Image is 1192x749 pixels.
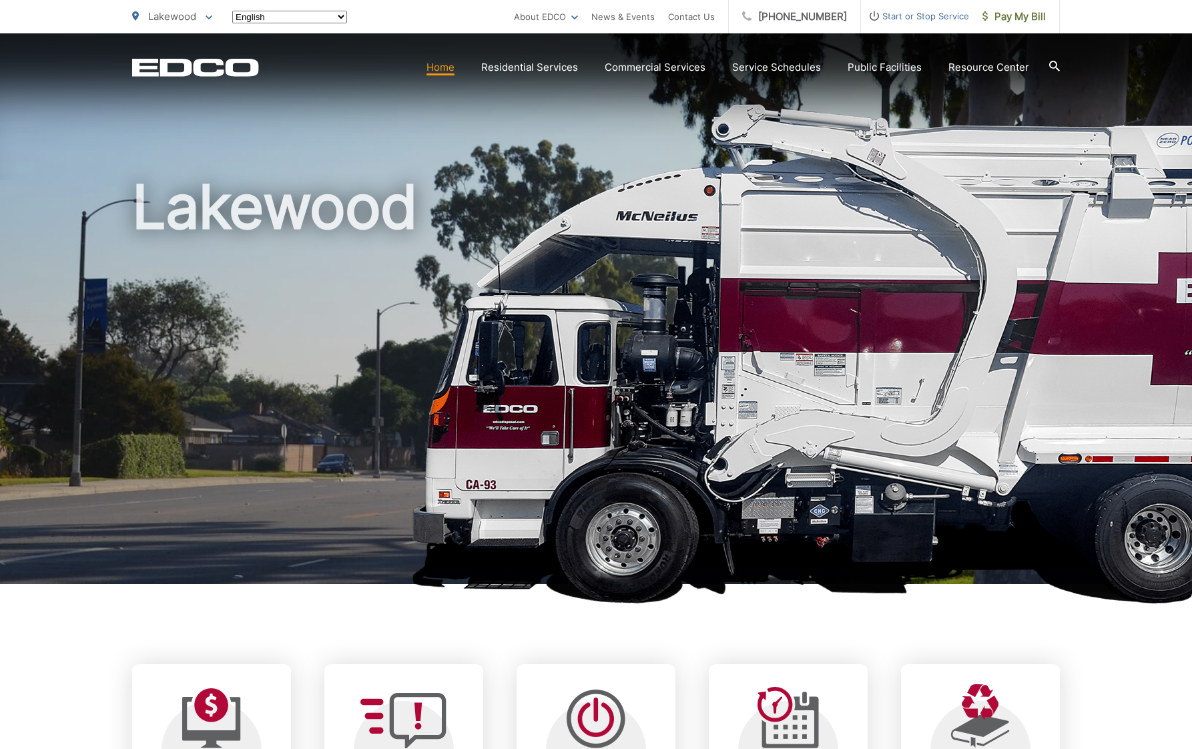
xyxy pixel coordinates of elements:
[148,10,196,23] span: Lakewood
[132,58,259,77] a: EDCD logo. Return to the homepage.
[982,9,1046,25] span: Pay My Bill
[732,59,821,75] a: Service Schedules
[668,9,715,25] a: Contact Us
[848,59,922,75] a: Public Facilities
[514,9,578,25] a: About EDCO
[426,59,455,75] a: Home
[481,59,578,75] a: Residential Services
[605,59,705,75] a: Commercial Services
[232,11,347,23] select: Select a language
[591,9,655,25] a: News & Events
[948,59,1029,75] a: Resource Center
[132,174,1060,596] h1: Lakewood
